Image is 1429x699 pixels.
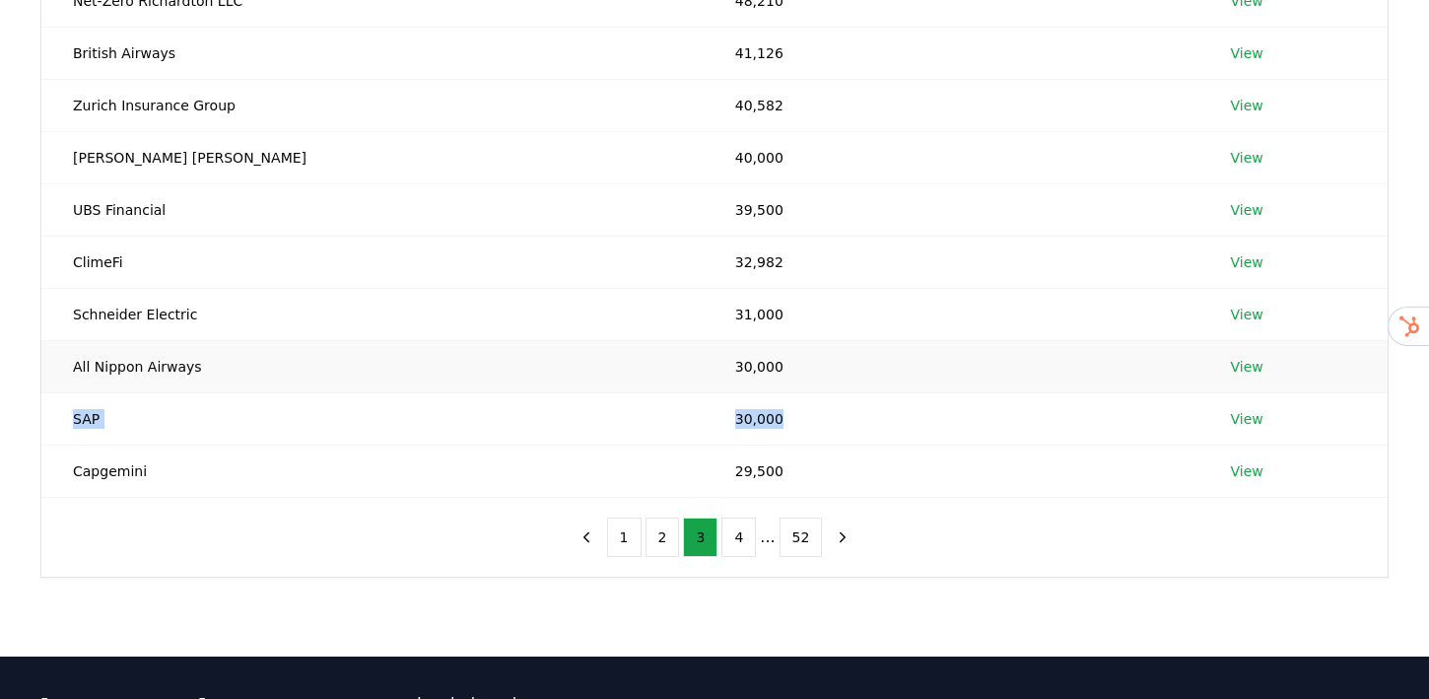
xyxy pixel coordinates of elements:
button: 4 [721,518,756,557]
td: 41,126 [704,27,1199,79]
td: ClimeFi [41,236,704,288]
a: View [1231,252,1263,272]
a: View [1231,409,1263,429]
td: SAP [41,392,704,445]
button: 3 [683,518,717,557]
td: UBS Financial [41,183,704,236]
button: next page [826,518,859,557]
button: 2 [646,518,680,557]
td: 39,500 [704,183,1199,236]
a: View [1231,200,1263,220]
td: All Nippon Airways [41,340,704,392]
td: 40,000 [704,131,1199,183]
a: View [1231,357,1263,377]
td: Schneider Electric [41,288,704,340]
button: 1 [607,518,642,557]
button: previous page [570,518,603,557]
td: [PERSON_NAME] [PERSON_NAME] [41,131,704,183]
button: 52 [780,518,823,557]
td: 40,582 [704,79,1199,131]
a: View [1231,461,1263,481]
td: 30,000 [704,392,1199,445]
td: Zurich Insurance Group [41,79,704,131]
td: Capgemini [41,445,704,497]
td: British Airways [41,27,704,79]
a: View [1231,43,1263,63]
a: View [1231,148,1263,168]
li: ... [760,525,775,549]
a: View [1231,96,1263,115]
td: 31,000 [704,288,1199,340]
a: View [1231,305,1263,324]
td: 32,982 [704,236,1199,288]
td: 29,500 [704,445,1199,497]
td: 30,000 [704,340,1199,392]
